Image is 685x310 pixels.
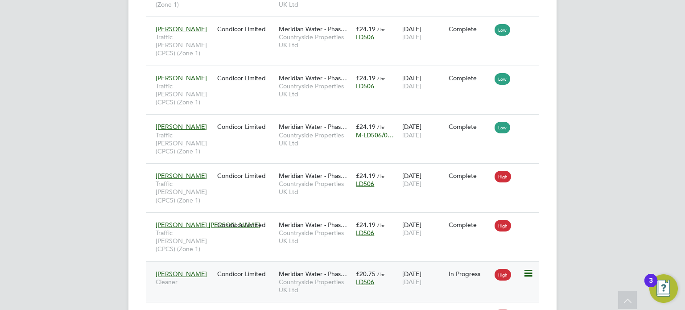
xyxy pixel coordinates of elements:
span: Traffic [PERSON_NAME] (CPCS) (Zone 1) [156,131,213,156]
span: Low [495,122,510,133]
button: Open Resource Center, 3 new notifications [649,274,678,303]
span: LD506 [356,82,374,90]
span: Meridian Water - Phas… [279,270,347,278]
span: £24.19 [356,123,376,131]
span: [PERSON_NAME] [PERSON_NAME] [156,221,260,229]
div: Complete [449,74,491,82]
div: Condicor Limited [215,265,276,282]
span: Countryside Properties UK Ltd [279,82,351,98]
a: [PERSON_NAME] [PERSON_NAME]Traffic [PERSON_NAME] (CPCS) (Zone 1)Condicor LimitedMeridian Water - ... [153,216,539,223]
div: Condicor Limited [215,216,276,233]
a: [PERSON_NAME]Traffic [PERSON_NAME] (CPCS) (Zone 1)Condicor LimitedMeridian Water - Phas…Countrysi... [153,167,539,174]
span: £24.19 [356,74,376,82]
div: [DATE] [400,216,446,241]
div: Complete [449,172,491,180]
span: Countryside Properties UK Ltd [279,278,351,294]
a: [PERSON_NAME]Traffic [PERSON_NAME] (CPCS) (Zone 1)Condicor LimitedMeridian Water - Phas…Countrysi... [153,20,539,28]
div: [DATE] [400,167,446,192]
span: Traffic [PERSON_NAME] (CPCS) (Zone 1) [156,180,213,204]
span: £24.19 [356,172,376,180]
span: / hr [377,26,385,33]
span: £20.75 [356,270,376,278]
span: High [495,269,511,281]
div: Complete [449,123,491,131]
span: [DATE] [402,131,421,139]
span: Cleaner [156,278,213,286]
span: £24.19 [356,25,376,33]
div: In Progress [449,270,491,278]
div: Condicor Limited [215,21,276,37]
span: LD506 [356,180,374,188]
span: [DATE] [402,180,421,188]
span: Meridian Water - Phas… [279,221,347,229]
span: M-LD506/0… [356,131,394,139]
div: Complete [449,221,491,229]
span: Countryside Properties UK Ltd [279,180,351,196]
span: Low [495,73,510,85]
div: [DATE] [400,70,446,95]
span: / hr [377,173,385,179]
span: LD506 [356,33,374,41]
div: [DATE] [400,118,446,143]
span: Countryside Properties UK Ltd [279,229,351,245]
span: High [495,220,511,231]
span: [PERSON_NAME] [156,172,207,180]
a: [PERSON_NAME]CleanerCondicor LimitedMeridian Water - Phas…Countryside Properties UK Ltd£20.75 / h... [153,265,539,273]
div: Condicor Limited [215,167,276,184]
a: [PERSON_NAME]Traffic [PERSON_NAME] (CPCS) (Zone 1)Condicor LimitedMeridian Water - Phas…Countrysi... [153,69,539,77]
span: £24.19 [356,221,376,229]
div: [DATE] [400,265,446,290]
span: Traffic [PERSON_NAME] (CPCS) (Zone 1) [156,229,213,253]
span: [DATE] [402,229,421,237]
div: [DATE] [400,21,446,45]
div: Complete [449,25,491,33]
span: / hr [377,124,385,130]
span: [DATE] [402,33,421,41]
span: Low [495,24,510,36]
span: Meridian Water - Phas… [279,172,347,180]
span: [DATE] [402,278,421,286]
span: Traffic [PERSON_NAME] (CPCS) (Zone 1) [156,82,213,107]
span: Meridian Water - Phas… [279,74,347,82]
span: Meridian Water - Phas… [279,25,347,33]
a: [PERSON_NAME]Traffic [PERSON_NAME] (CPCS) (Zone 1)Condicor LimitedMeridian Water - Phas…Countrysi... [153,118,539,125]
span: High [495,171,511,182]
span: [PERSON_NAME] [156,74,207,82]
span: [PERSON_NAME] [156,25,207,33]
span: / hr [377,271,385,277]
span: LD506 [356,278,374,286]
span: Countryside Properties UK Ltd [279,131,351,147]
span: [PERSON_NAME] [156,270,207,278]
span: / hr [377,75,385,82]
span: / hr [377,222,385,228]
div: Condicor Limited [215,118,276,135]
span: Countryside Properties UK Ltd [279,33,351,49]
span: LD506 [356,229,374,237]
span: Traffic [PERSON_NAME] (CPCS) (Zone 1) [156,33,213,58]
span: [DATE] [402,82,421,90]
span: [PERSON_NAME] [156,123,207,131]
div: 3 [649,281,653,292]
div: Condicor Limited [215,70,276,87]
span: Meridian Water - Phas… [279,123,347,131]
